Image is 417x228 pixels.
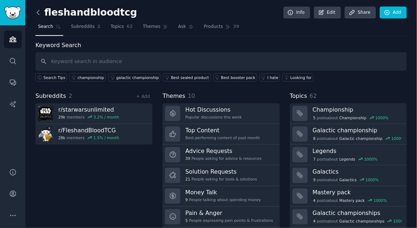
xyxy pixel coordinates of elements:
img: FleshandBloodTCG [38,127,53,142]
span: Topics [290,92,307,101]
h3: Mastery pack [313,188,402,196]
span: Themes [163,92,185,101]
div: 1000 % [391,136,405,141]
a: galactic championship [108,73,160,82]
div: post s about [313,177,380,183]
a: Championship5postsaboutChampionship1000% [290,103,407,124]
div: championship [77,75,104,80]
h3: r/ FleshandBloodTCG [58,127,119,134]
div: post s about [313,218,402,224]
button: Search Tips [35,73,67,82]
span: 4 [313,198,316,203]
h3: Legends [313,147,402,155]
h3: Galactics [313,168,402,175]
a: Solution Requests21People asking for tools & solutions [163,165,279,186]
div: 1000 % [393,219,407,224]
span: Themes [143,24,161,30]
div: Looking for [290,75,312,80]
a: Themes [140,21,171,36]
span: 21 [185,177,190,182]
div: Best-performing content of past month [185,135,260,140]
a: Best booster pack [213,73,257,82]
span: Subreddits [71,24,95,30]
a: Pain & Anger5People expressing pain points & frustrations [163,207,279,227]
div: members [58,135,119,140]
h3: r/ starwarsunlimited [58,106,119,113]
a: Looking for [282,73,313,82]
a: Top ContentBest-performing content of past month [163,124,279,145]
a: r/starwarsunlimited29kmembers3.2% / month [35,103,152,124]
a: Subreddits2 [68,21,103,36]
a: Hot DiscussionsPopular discussions this week [163,103,279,124]
div: People asking for tools & solutions [185,177,257,182]
div: Best sealed product [171,75,209,80]
div: I hate [268,75,278,80]
a: Galactics9postsaboutGalactics1000% [290,165,407,186]
div: 1000 % [364,157,378,162]
input: Keyword search in audience [35,52,407,71]
span: 62 [309,92,317,99]
a: Money Talk9People talking about spending money [163,186,279,207]
span: Ask [178,24,186,30]
h3: Money Talk [185,188,261,196]
span: Galactic championship [340,136,383,141]
h3: Galactic championship [313,127,402,134]
div: post s about [313,135,402,142]
span: Legends [340,157,355,162]
div: post s about [313,156,378,162]
h3: Hot Discussions [185,106,242,113]
span: 62 [127,24,133,30]
h3: Galactic championships [313,209,402,217]
span: Mastery pack [340,198,365,203]
div: People asking for advice & resources [185,156,262,161]
span: 8 [313,136,316,141]
div: post s about [313,115,389,121]
span: 4 [313,219,316,224]
h3: Solution Requests [185,168,257,175]
a: Edit [314,7,341,19]
img: GummySearch logo [4,7,21,19]
span: 5 [313,115,316,120]
span: Championship [340,115,367,120]
span: Topics [110,24,124,30]
span: 39 [185,156,190,161]
a: + Add [136,94,150,99]
div: People talking about spending money [185,197,261,202]
span: 9 [185,197,188,202]
div: 1000 % [375,115,389,120]
a: r/FleshandBloodTCG28kmembers1.5% / month [35,124,152,145]
h3: Pain & Anger [185,209,273,217]
h3: Advice Requests [185,147,262,155]
span: Search Tips [43,75,66,80]
span: 39 [233,24,239,30]
div: members [58,115,119,120]
h3: Championship [313,106,402,113]
span: Search [38,24,53,30]
div: Best booster pack [221,75,256,80]
div: 1000 % [374,198,387,203]
a: Advice Requests39People asking for advice & resources [163,145,279,165]
h2: fleshandbloodtcg [35,7,137,18]
a: Share [345,7,376,19]
a: Legends7postsaboutLegends1000% [290,145,407,165]
a: I hate [260,73,280,82]
div: post s about [313,197,388,204]
span: 10 [188,92,195,99]
a: Galactic championship8postsaboutGalactic championship1000% [290,124,407,145]
a: Add [380,7,407,19]
img: starwarsunlimited [38,106,53,121]
a: Info [283,7,310,19]
div: 1.5 % / month [93,135,119,140]
div: People expressing pain points & frustrations [185,218,273,223]
div: galactic championship [116,75,159,80]
span: Galactic championships [340,219,385,224]
a: Mastery pack4postsaboutMastery pack1000% [290,186,407,207]
span: 9 [313,177,316,182]
span: Galactics [340,177,357,182]
label: Keyword Search [35,42,81,49]
a: Ask [176,21,196,36]
a: Search [35,21,63,36]
span: 2 [69,92,72,99]
a: Products39 [201,21,242,36]
a: Topics62 [108,21,135,36]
